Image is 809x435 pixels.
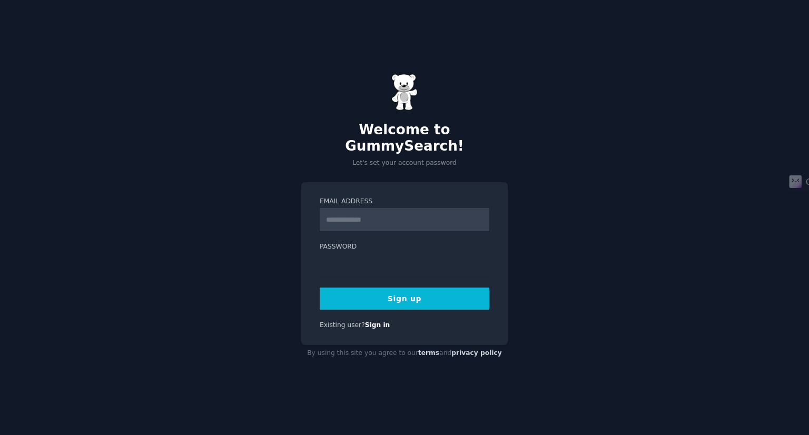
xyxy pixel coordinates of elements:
[320,197,489,206] label: Email Address
[301,122,508,155] h2: Welcome to GummySearch!
[418,349,439,357] a: terms
[451,349,502,357] a: privacy policy
[365,321,390,329] a: Sign in
[301,345,508,362] div: By using this site you agree to our and
[320,288,489,310] button: Sign up
[320,242,489,252] label: Password
[320,321,365,329] span: Existing user?
[391,74,418,111] img: Gummy Bear
[301,159,508,168] p: Let's set your account password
